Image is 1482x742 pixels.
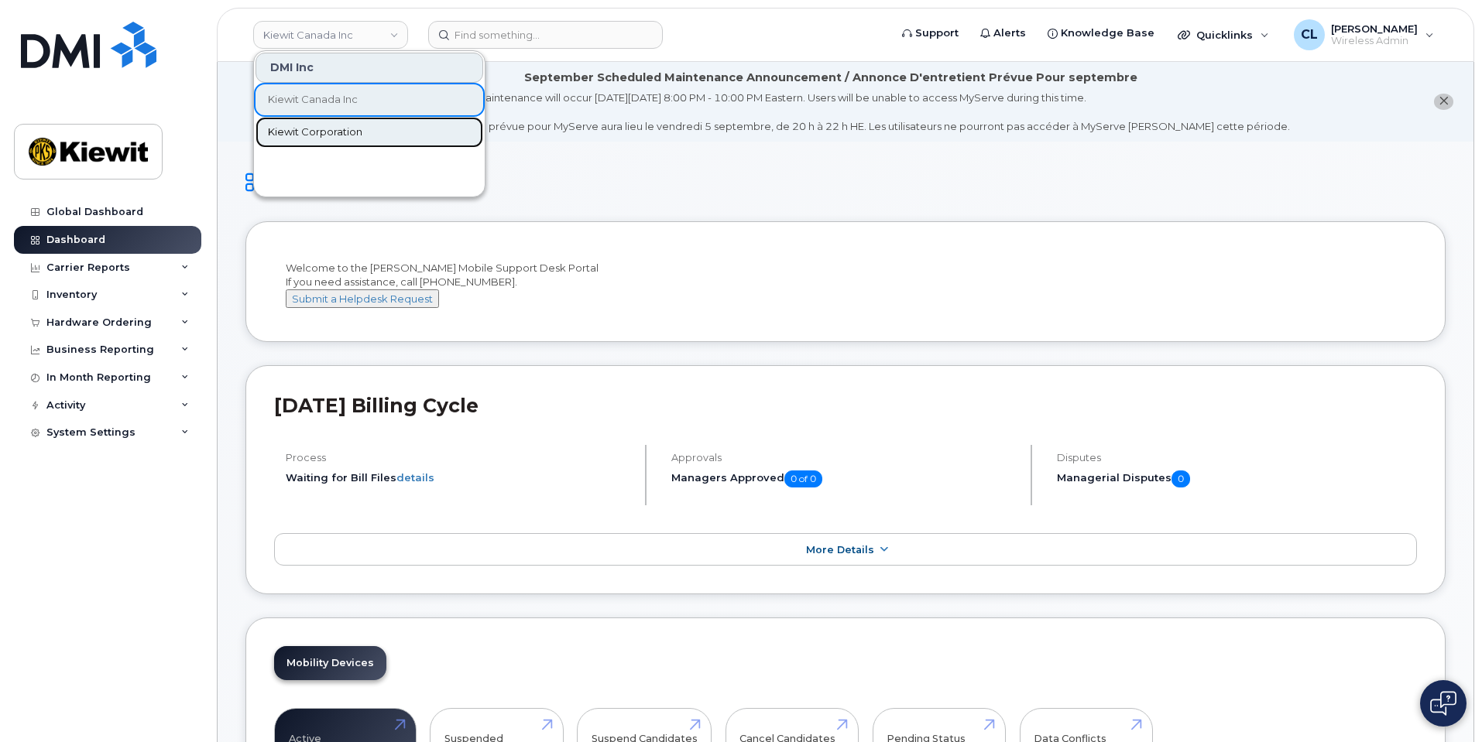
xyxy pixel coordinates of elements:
span: 0 [1172,470,1190,487]
h4: Process [286,452,632,463]
h2: [DATE] Billing Cycle [274,394,1417,417]
div: Welcome to the [PERSON_NAME] Mobile Support Desk Portal If you need assistance, call [PHONE_NUMBER]. [286,261,1405,309]
a: details [396,471,434,484]
a: Mobility Devices [274,646,386,680]
li: Waiting for Bill Files [286,470,632,485]
a: Kiewit Corporation [256,117,483,148]
span: More Details [806,544,874,556]
span: Kiewit Canada Inc [268,92,358,108]
div: MyServe scheduled maintenance will occur [DATE][DATE] 8:00 PM - 10:00 PM Eastern. Users will be u... [372,91,1290,134]
h5: Managers Approved [671,470,1017,487]
button: Submit a Helpdesk Request [286,289,439,309]
div: DMI Inc [256,53,483,83]
h5: Managerial Disputes [1057,470,1417,487]
h4: Approvals [671,452,1017,463]
div: September Scheduled Maintenance Announcement / Annonce D'entretient Prévue Pour septembre [524,70,1137,86]
a: Kiewit Canada Inc [256,84,483,115]
h4: Disputes [1057,452,1417,463]
a: Submit a Helpdesk Request [286,292,439,305]
span: Kiewit Corporation [268,125,362,140]
h1: Dashboard [245,169,1446,197]
span: 0 of 0 [784,470,822,487]
button: close notification [1434,94,1453,110]
img: Open chat [1430,691,1456,716]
